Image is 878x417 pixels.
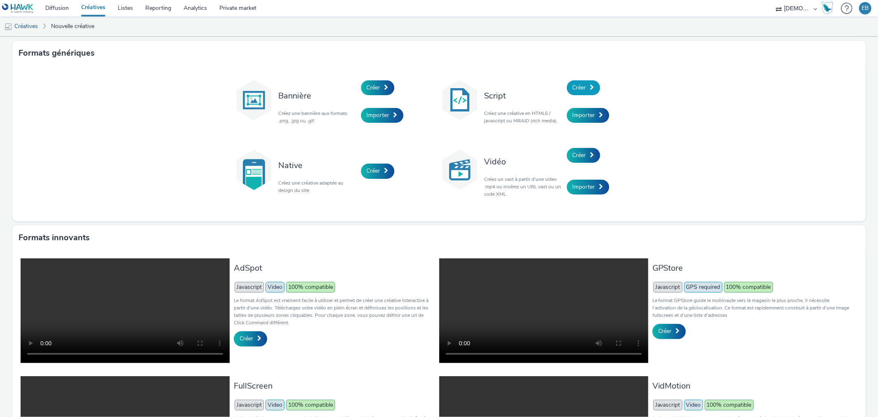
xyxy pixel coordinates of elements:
[439,149,480,190] img: video.svg
[233,80,275,121] img: banner.svg
[573,183,595,191] span: Importer
[573,111,595,119] span: Importer
[658,327,672,335] span: Créer
[234,262,435,274] h3: AdSpot
[652,262,853,274] h3: GPStore
[653,282,682,293] span: Javascript
[484,176,563,198] p: Créez un vast à partir d'une video .mp4 ou insérez un URL vast ou un code XML.
[862,2,869,14] div: EB
[367,111,389,119] span: Importer
[821,2,834,15] img: Hawk Academy
[240,335,253,342] span: Créer
[234,380,435,391] h3: FullScreen
[279,110,357,124] p: Créez une bannière aux formats .png, .jpg ou .gif.
[724,282,773,293] span: 100% compatible
[361,164,394,178] a: Créer
[233,149,275,190] img: native.svg
[235,400,264,410] span: Javascript
[279,179,357,194] p: Créez une créative adaptée au design du site.
[705,400,754,410] span: 100% compatible
[567,148,600,163] a: Créer
[652,297,853,319] p: Le format GPStore guide le mobinaute vers le magasin le plus proche, il nécessite l’activation de...
[2,3,34,14] img: undefined Logo
[573,151,586,159] span: Créer
[286,400,335,410] span: 100% compatible
[567,180,609,194] a: Importer
[47,16,98,36] a: Nouvelle créative
[484,156,563,167] h3: Vidéo
[361,80,394,95] a: Créer
[484,110,563,124] p: Créez une créative en HTML5 / javascript ou MRAID (rich media).
[286,282,335,293] span: 100% compatible
[19,47,95,59] h3: Formats génériques
[235,282,264,293] span: Javascript
[367,167,380,175] span: Créer
[279,160,357,171] h3: Native
[684,400,703,410] span: Video
[234,297,435,326] p: Le format AdSpot est vraiment facile à utiliser et permet de créer une créative interactive à par...
[653,400,682,410] span: Javascript
[652,324,686,339] a: Créer
[684,282,722,293] span: GPS required
[279,90,357,101] h3: Bannière
[367,84,380,91] span: Créer
[567,108,609,123] a: Importer
[234,331,267,346] a: Créer
[265,282,284,293] span: Video
[361,108,403,123] a: Importer
[19,232,90,244] h3: Formats innovants
[821,2,837,15] a: Hawk Academy
[4,23,12,31] img: mobile
[439,80,480,121] img: code.svg
[567,80,600,95] a: Créer
[265,400,284,410] span: Video
[484,90,563,101] h3: Script
[573,84,586,91] span: Créer
[652,380,853,391] h3: VidMotion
